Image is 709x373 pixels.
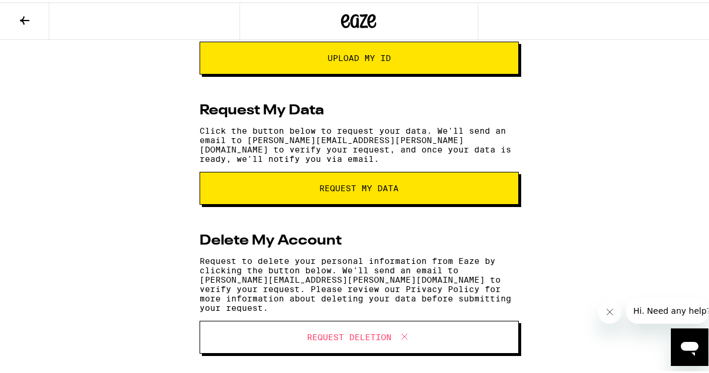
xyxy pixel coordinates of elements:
[200,101,324,116] h2: Request My Data
[200,232,342,246] h2: Delete My Account
[200,318,519,351] button: Request Deletion
[626,296,708,321] iframe: Message from company
[307,331,391,339] span: Request Deletion
[200,169,519,202] button: request my data
[200,124,519,161] p: Click the button below to request your data. We'll send an email to [PERSON_NAME][EMAIL_ADDRESS][...
[328,52,391,60] span: Upload My ID
[671,326,708,364] iframe: Button to launch messaging window
[7,8,85,18] span: Hi. Need any help?
[598,298,622,321] iframe: Close message
[200,254,519,310] p: Request to delete your personal information from Eaze by clicking the button below. We'll send an...
[319,182,399,190] span: request my data
[200,39,519,72] button: Upload My ID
